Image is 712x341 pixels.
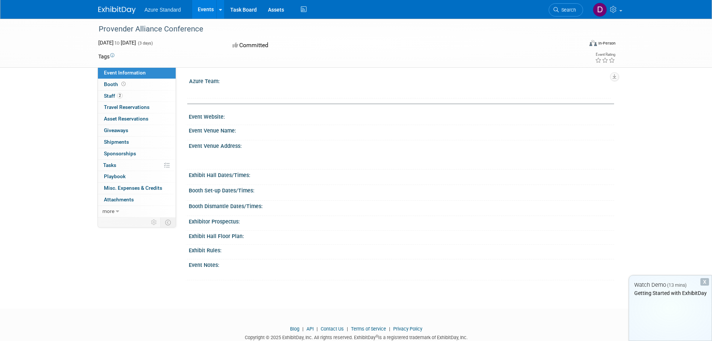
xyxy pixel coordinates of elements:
span: Staff [104,93,123,99]
span: Event Information [104,70,146,76]
span: Sponsorships [104,150,136,156]
div: Getting Started with ExhibitDay [629,289,712,297]
span: Shipments [104,139,129,145]
a: Privacy Policy [393,326,422,332]
span: 2 [117,93,123,98]
div: Exhibit Hall Floor Plan: [189,231,614,240]
span: (13 mins) [667,283,687,288]
span: Booth not reserved yet [120,81,127,87]
a: Blog [290,326,299,332]
a: Event Information [98,67,176,79]
img: ExhibitDay [98,6,136,14]
img: Darlene White [593,3,607,17]
span: Asset Reservations [104,116,148,122]
span: more [102,208,114,214]
span: | [387,326,392,332]
td: Tags [98,53,114,60]
span: [DATE] [DATE] [98,40,136,46]
div: Dismiss [700,278,709,286]
a: Attachments [98,194,176,205]
div: Event Venue Address: [189,140,614,150]
td: Toggle Event Tabs [160,217,176,227]
a: Contact Us [321,326,344,332]
a: Staff2 [98,91,176,102]
a: more [98,206,176,217]
div: Committed [230,39,395,52]
span: Travel Reservations [104,104,150,110]
a: Playbook [98,171,176,182]
div: Booth Set-up Dates/Times: [189,185,614,194]
div: Event Website: [189,111,614,121]
a: Giveaways [98,125,176,136]
a: Misc. Expenses & Credits [98,183,176,194]
span: | [315,326,320,332]
span: Giveaways [104,127,128,133]
span: Azure Standard [145,7,181,13]
div: Exhibit Hall Dates/Times: [189,170,614,179]
div: Event Venue Name: [189,125,614,134]
div: Event Rating [595,53,615,57]
span: Playbook [104,173,126,179]
span: Attachments [104,197,134,203]
span: Tasks [103,162,116,168]
span: Booth [104,81,127,87]
a: Search [549,3,583,16]
span: Misc. Expenses & Credits [104,185,162,191]
span: | [345,326,350,332]
span: | [300,326,305,332]
a: Asset Reservations [98,113,176,125]
div: In-Person [598,40,616,46]
div: Exhibitor Prospectus: [189,216,614,225]
div: Azure Team: [189,76,611,85]
span: to [114,40,121,46]
a: Shipments [98,137,176,148]
div: Event Notes: [189,259,614,269]
a: Tasks [98,160,176,171]
a: Terms of Service [351,326,386,332]
div: Exhibit Rules: [189,245,614,254]
span: Search [559,7,576,13]
sup: ® [376,334,378,338]
div: Watch Demo [629,281,712,289]
a: Sponsorships [98,148,176,159]
a: Booth [98,79,176,90]
div: Event Format [539,39,616,50]
div: Provender Alliance Conference [96,22,572,36]
a: Travel Reservations [98,102,176,113]
div: Booth Dismantle Dates/Times: [189,201,614,210]
span: (3 days) [137,41,153,46]
a: API [306,326,314,332]
td: Personalize Event Tab Strip [148,217,161,227]
img: Format-Inperson.png [589,40,597,46]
